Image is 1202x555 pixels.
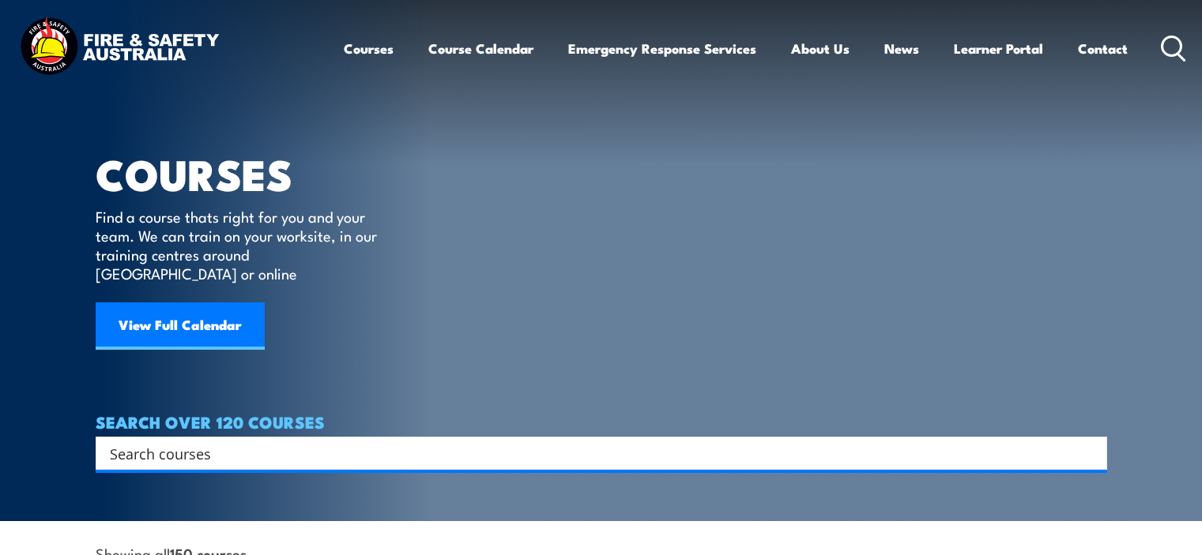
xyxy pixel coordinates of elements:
[344,28,394,69] a: Courses
[954,28,1043,69] a: Learner Portal
[884,28,919,69] a: News
[568,28,756,69] a: Emergency Response Services
[113,442,1076,464] form: Search form
[1078,28,1128,69] a: Contact
[96,413,1107,430] h4: SEARCH OVER 120 COURSES
[428,28,533,69] a: Course Calendar
[96,155,400,192] h1: COURSES
[96,207,384,283] p: Find a course thats right for you and your team. We can train on your worksite, in our training c...
[110,441,1072,465] input: Search input
[1080,442,1102,464] button: Search magnifier button
[96,302,265,350] a: View Full Calendar
[791,28,850,69] a: About Us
